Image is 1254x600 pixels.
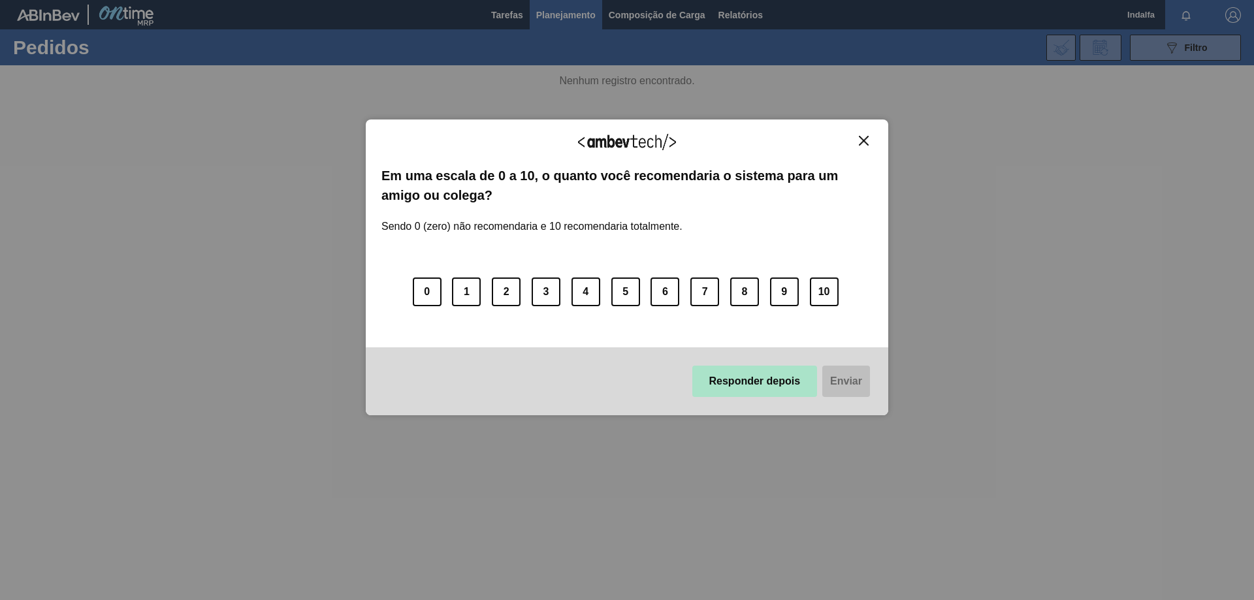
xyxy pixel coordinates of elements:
button: 7 [690,277,719,306]
button: 4 [571,277,600,306]
button: Responder depois [692,366,818,397]
label: Em uma escala de 0 a 10, o quanto você recomendaria o sistema para um amigo ou colega? [381,166,873,206]
button: 6 [651,277,679,306]
img: Close [859,136,869,146]
button: 10 [810,277,839,306]
button: 3 [532,277,560,306]
button: 1 [452,277,481,306]
img: Logo Ambevtech [578,134,676,150]
label: Sendo 0 (zero) não recomendaria e 10 recomendaria totalmente. [381,205,683,232]
button: 9 [770,277,799,306]
button: 2 [492,277,521,306]
button: Close [855,135,873,146]
button: 0 [413,277,442,306]
button: 5 [611,277,640,306]
button: 8 [730,277,759,306]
